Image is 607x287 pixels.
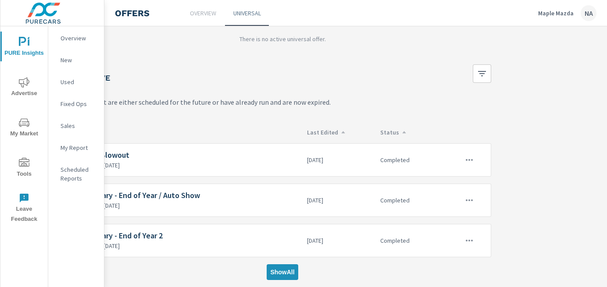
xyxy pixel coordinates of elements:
[538,9,574,17] p: Maple Mazda
[83,231,300,240] h6: February - End of Year 2
[3,117,45,139] span: My Market
[48,141,104,154] div: My Report
[267,264,298,280] button: ShowAll
[190,9,216,18] p: Overview
[74,128,300,136] p: Offer
[83,191,300,200] h6: February - End of Year / Auto Show
[0,26,48,228] div: nav menu
[380,237,432,244] p: Completed
[61,78,97,86] p: Used
[115,8,150,18] h4: Offers
[48,53,104,67] div: New
[270,268,294,276] span: Show All
[83,161,300,169] p: [DATE] - [DATE]
[380,128,432,136] p: Status
[380,196,432,204] p: Completed
[307,237,373,244] p: [DATE]
[61,34,97,43] p: Overview
[48,97,104,110] div: Fixed Ops
[61,143,97,152] p: My Report
[239,35,326,43] p: There is no active universal offer.
[83,202,300,209] p: [DATE] - [DATE]
[3,158,45,179] span: Tools
[48,32,104,45] div: Overview
[61,99,97,108] p: Fixed Ops
[83,151,300,159] h6: 2020 Blowout
[307,196,373,204] p: [DATE]
[3,77,45,99] span: Advertise
[61,121,97,130] p: Sales
[61,56,97,64] p: New
[581,5,596,21] div: NA
[233,9,261,18] p: Universal
[3,37,45,58] span: PURE Insights
[61,165,97,183] p: Scheduled Reports
[3,193,45,224] span: Leave Feedback
[74,97,491,107] p: Offers that are either scheduled for the future or have already run and are now expired.
[307,156,373,164] p: [DATE]
[48,163,104,185] div: Scheduled Reports
[307,128,373,136] p: Last Edited
[380,156,432,164] p: Completed
[48,119,104,132] div: Sales
[83,242,300,250] p: [DATE] - [DATE]
[48,75,104,89] div: Used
